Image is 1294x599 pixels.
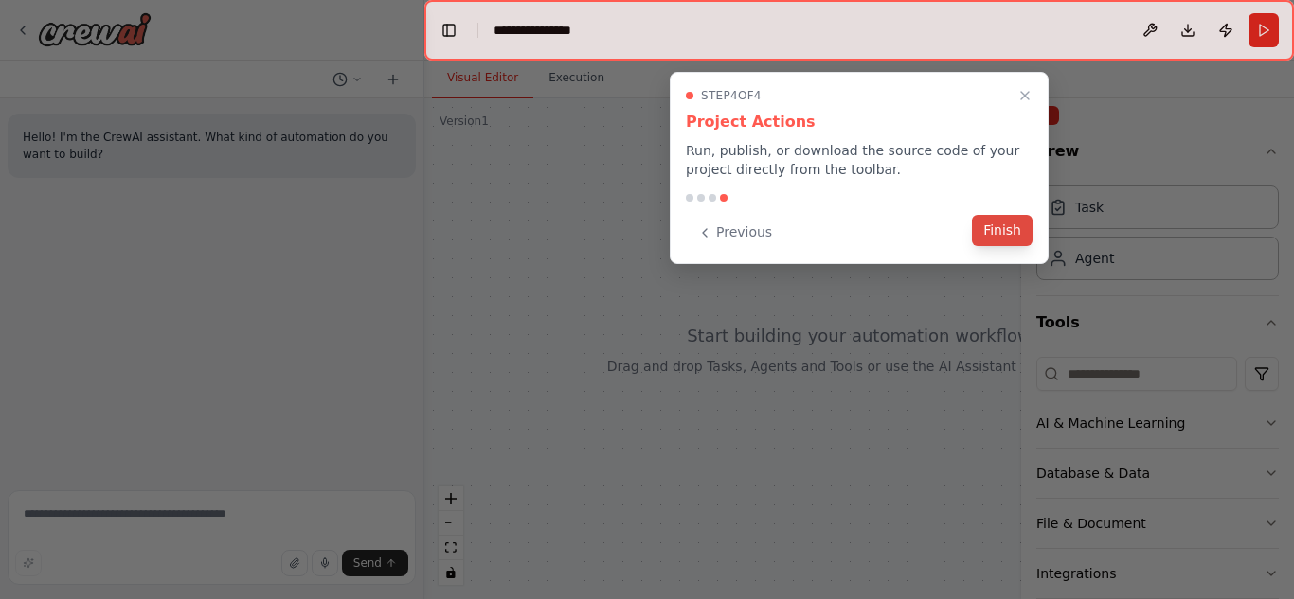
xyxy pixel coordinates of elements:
[701,88,762,103] span: Step 4 of 4
[686,217,783,248] button: Previous
[436,17,462,44] button: Hide left sidebar
[686,111,1033,133] h3: Project Actions
[972,215,1033,246] button: Finish
[1014,84,1036,107] button: Close walkthrough
[686,141,1033,179] p: Run, publish, or download the source code of your project directly from the toolbar.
